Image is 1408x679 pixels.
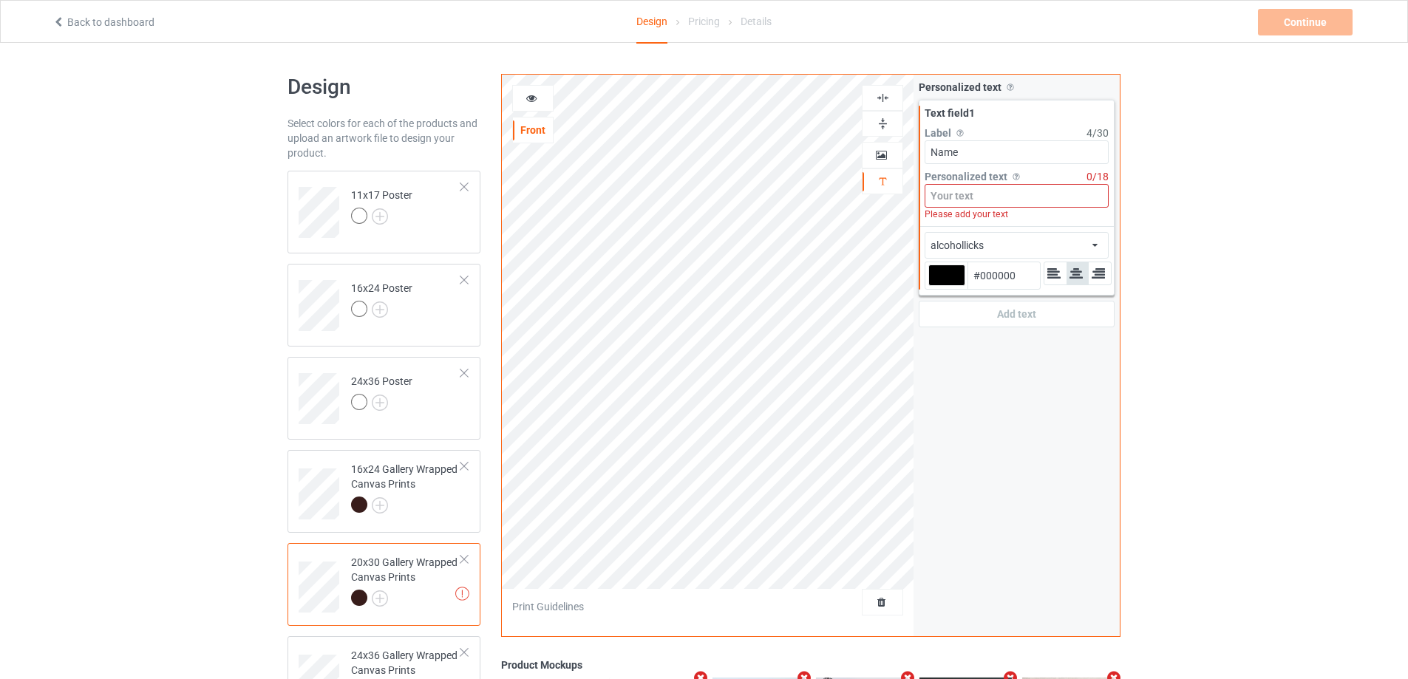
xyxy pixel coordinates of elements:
div: Print Guidelines [512,599,584,614]
img: svg%3E%0A [876,174,890,188]
img: svg+xml;base64,PD94bWwgdmVyc2lvbj0iMS4wIiBlbmNvZGluZz0iVVRGLTgiPz4KPHN2ZyB3aWR0aD0iMjJweCIgaGVpZ2... [372,497,388,513]
div: Text field 1 [925,106,1109,120]
div: 16x24 Gallery Wrapped Canvas Prints [288,450,480,533]
input: Your text [925,184,1109,208]
img: svg+xml;base64,PD94bWwgdmVyc2lvbj0iMS4wIiBlbmNvZGluZz0iVVRGLTgiPz4KPHN2ZyB3aWR0aD0iMjJweCIgaGVpZ2... [372,301,388,318]
div: 20x30 Gallery Wrapped Canvas Prints [351,555,461,605]
div: 11x17 Poster [288,171,480,253]
img: svg+xml;base64,PD94bWwgdmVyc2lvbj0iMS4wIiBlbmNvZGluZz0iVVRGLTgiPz4KPHN2ZyB3aWR0aD0iMjJweCIgaGVpZ2... [372,590,388,607]
input: Your label [925,140,1109,164]
div: 24x36 Poster [288,357,480,440]
a: Back to dashboard [52,16,154,28]
span: Personalized text [925,171,1007,182]
img: svg+xml;base64,PD94bWwgdmVyc2lvbj0iMS4wIiBlbmNvZGluZz0iVVRGLTgiPz4KPHN2ZyB3aWR0aD0iMjJweCIgaGVpZ2... [372,208,388,225]
div: Design [636,1,667,44]
img: svg%3E%0A [954,127,966,139]
img: svg%3E%0A [1004,81,1016,93]
span: Personalized text [919,81,1001,93]
div: Front [513,123,553,137]
div: 16x24 Poster [351,281,412,316]
div: 16x24 Poster [288,264,480,347]
div: 24x36 Poster [351,374,412,409]
div: 20x30 Gallery Wrapped Canvas Prints [288,543,480,626]
h1: Design [288,74,480,100]
div: Add text [919,301,1115,327]
div: 11x17 Poster [351,188,412,223]
div: 16x24 Gallery Wrapped Canvas Prints [351,462,461,512]
div: Pricing [688,1,720,42]
div: 0 / 18 [1086,169,1109,184]
div: Details [741,1,772,42]
img: svg%3E%0A [1010,171,1022,182]
div: Please add your text [925,208,1109,221]
img: exclamation icon [455,587,469,601]
img: svg%3E%0A [876,91,890,105]
div: alcohollicks [931,238,984,253]
img: svg%3E%0A [876,117,890,131]
div: Select colors for each of the products and upload an artwork file to design your product. [288,116,480,160]
img: svg+xml;base64,PD94bWwgdmVyc2lvbj0iMS4wIiBlbmNvZGluZz0iVVRGLTgiPz4KPHN2ZyB3aWR0aD0iMjJweCIgaGVpZ2... [372,395,388,411]
div: Product Mockups [501,658,1120,672]
span: Label [925,127,951,139]
div: 4 / 30 [1086,126,1109,140]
